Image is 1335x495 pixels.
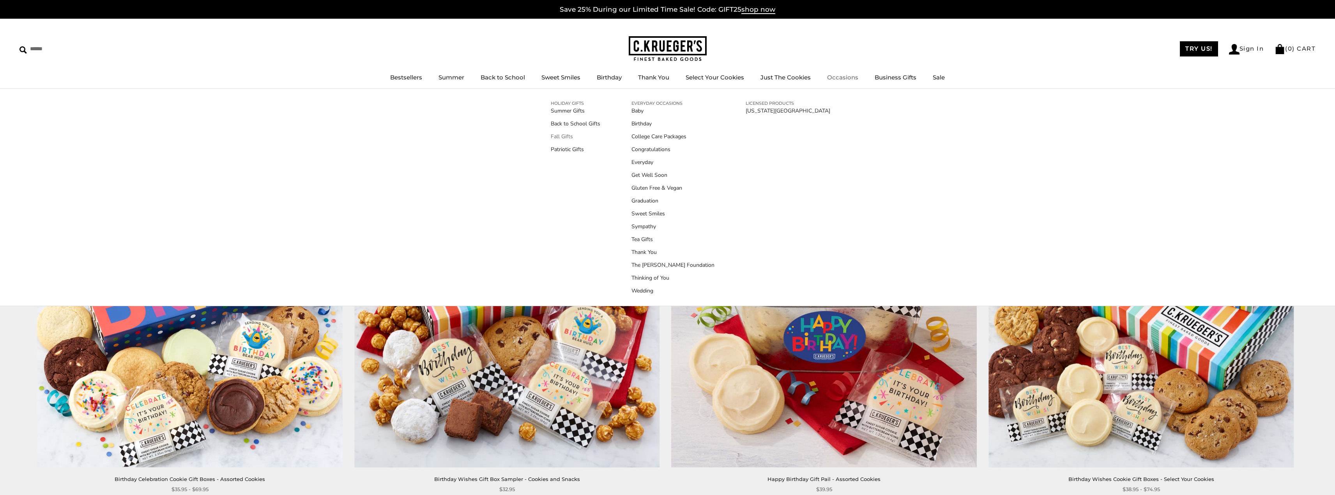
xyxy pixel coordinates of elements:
a: Business Gifts [875,74,916,81]
a: College Care Packages [631,132,714,141]
input: Search [19,43,112,55]
a: Birthday Wishes Cookie Gift Boxes - Select Your Cookies [1068,476,1214,482]
a: Graduation [631,197,714,205]
a: Select Your Cookies [686,74,744,81]
a: Thinking of You [631,274,714,282]
a: Bestsellers [390,74,422,81]
a: Get Well Soon [631,171,714,179]
a: Birthday [597,74,622,81]
img: C.KRUEGER'S [629,36,707,62]
a: Congratulations [631,145,714,153]
a: TRY US! [1180,41,1218,56]
a: Sympathy [631,222,714,231]
a: Sweet Smiles [631,210,714,218]
a: The [PERSON_NAME] Foundation [631,261,714,269]
a: Birthday Celebration Cookie Gift Boxes - Assorted Cookies [115,476,265,482]
a: Birthday Wishes Gift Box Sampler - Cookies and Snacks [434,476,580,482]
a: Patriotic Gifts [551,145,600,153]
a: Thank You [631,248,714,256]
a: Sign In [1229,44,1264,55]
a: EVERYDAY OCCASIONS [631,100,714,107]
a: LICENSED PRODUCTS [746,100,830,107]
a: HOLIDAY GIFTS [551,100,600,107]
a: Fall Gifts [551,132,600,141]
img: Account [1229,44,1240,55]
img: Search [19,46,27,54]
span: $39.95 [816,485,832,493]
a: Everyday [631,158,714,166]
img: Birthday Wishes Gift Box Sampler - Cookies and Snacks [354,162,660,467]
a: Just The Cookies [760,74,811,81]
a: Tea Gifts [631,235,714,243]
a: Gluten Free & Vegan [631,184,714,192]
a: [US_STATE][GEOGRAPHIC_DATA] [746,107,830,115]
img: Birthday Celebration Cookie Gift Boxes - Assorted Cookies [37,162,343,467]
span: 0 [1288,45,1293,52]
a: Birthday [631,120,714,128]
a: Sweet Smiles [541,74,580,81]
a: Summer Gifts [551,107,600,115]
img: Happy Birthday Gift Pail - Assorted Cookies [672,162,977,467]
a: Save 25% During our Limited Time Sale! Code: GIFT25shop now [560,5,775,14]
a: (0) CART [1275,45,1316,52]
img: Birthday Wishes Cookie Gift Boxes - Select Your Cookies [988,162,1294,467]
img: Bag [1275,44,1285,54]
a: Happy Birthday Gift Pail - Assorted Cookies [767,476,881,482]
a: Back to School [481,74,525,81]
a: Back to School Gifts [551,120,600,128]
a: Summer [439,74,464,81]
span: $38.95 - $74.95 [1123,485,1160,493]
a: Sale [933,74,945,81]
a: Wedding [631,287,714,295]
span: $32.95 [499,485,515,493]
a: Occasions [827,74,858,81]
a: Baby [631,107,714,115]
span: $35.95 - $69.95 [172,485,209,493]
span: shop now [741,5,775,14]
a: Thank You [638,74,669,81]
